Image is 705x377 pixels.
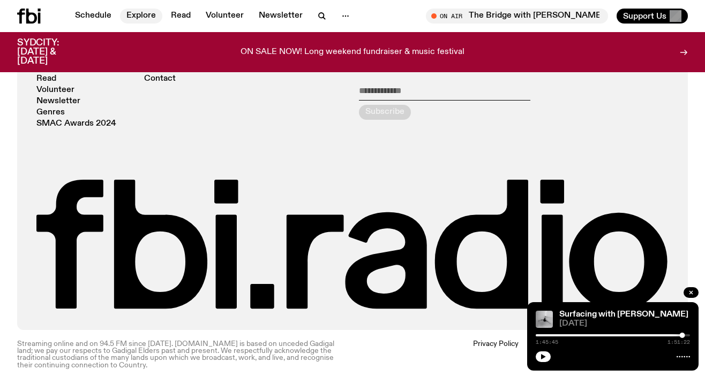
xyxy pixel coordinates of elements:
[536,340,558,345] span: 1:45:45
[36,109,65,117] a: Genres
[359,105,411,120] button: Subscribe
[623,11,666,21] span: Support Us
[617,9,688,24] button: Support Us
[667,340,690,345] span: 1:51:22
[164,9,197,24] a: Read
[17,341,346,369] p: Streaming online and on 94.5 FM since [DATE]. [DOMAIN_NAME] is based on unceded Gadigal land; we ...
[36,97,80,105] a: Newsletter
[426,9,608,24] button: On AirThe Bridge with [PERSON_NAME]
[36,86,74,94] a: Volunteer
[36,120,116,128] a: SMAC Awards 2024
[144,75,176,83] a: Contact
[241,48,464,57] p: ON SALE NOW! Long weekend fundraiser & music festival
[69,9,118,24] a: Schedule
[252,9,309,24] a: Newsletter
[559,320,690,328] span: [DATE]
[473,341,519,369] a: Privacy Policy
[120,9,162,24] a: Explore
[559,310,688,319] a: Surfacing with [PERSON_NAME]
[36,75,56,83] a: Read
[199,9,250,24] a: Volunteer
[17,39,86,66] h3: SYDCITY: [DATE] & [DATE]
